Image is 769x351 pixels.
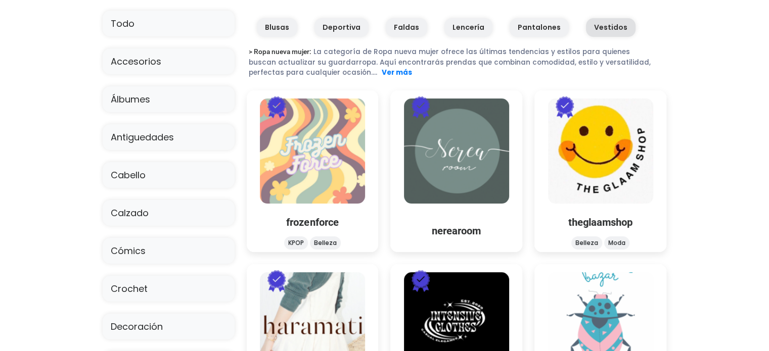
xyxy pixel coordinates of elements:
[552,94,577,120] img: Pro Badge
[264,94,289,120] img: Pro Badge
[408,268,433,293] img: Pro Badge
[390,225,522,237] h5: nerearoom
[249,47,311,56] h1: > Ropa nueva mujer:
[260,98,366,204] img: frozenforce logo
[103,162,235,188] a: Cabello
[314,18,369,37] a: Deportiva
[103,200,235,226] a: Calzado
[408,94,433,120] img: Pro Badge
[386,18,427,37] a: Faldas
[284,236,308,249] li: KPOP
[247,90,379,252] a: frozenforce logo Pro Badge frozenforce KPOP Belleza
[103,238,235,264] a: Cómics
[571,236,602,249] li: Belleza
[257,18,297,37] a: Blusas
[404,98,510,204] img: nerearoom logo
[586,18,636,37] a: Vestidos
[103,11,235,36] a: Todo
[247,216,379,228] h5: frozenforce
[534,90,666,252] a: theglaamshop logo Pro Badge theglaamshop Belleza Moda
[249,47,651,77] div: La categoría de Ropa nueva mujer ofrece las últimas tendencias y estilos para quienes buscan actu...
[103,276,235,302] a: Crochet
[103,124,235,150] a: Antiguedades
[373,68,377,77] span: ...
[264,268,289,293] img: Pro Badge
[103,314,235,339] a: Decoración
[444,18,492,37] a: Lencería
[534,216,666,228] h5: theglaamshop
[510,18,569,37] a: Pantalones
[103,86,235,112] a: Álbumes
[310,236,341,249] li: Belleza
[382,68,412,77] a: Ver más
[390,90,522,252] a: nerearoom logo Pro Badge nerearoom
[604,236,629,249] li: Moda
[103,48,235,74] a: Accesorios
[548,98,654,204] img: theglaamshop logo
